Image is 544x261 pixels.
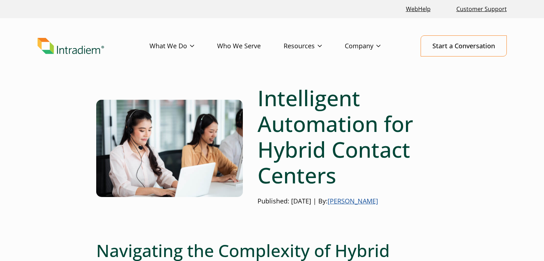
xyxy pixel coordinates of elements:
[421,35,507,56] a: Start a Conversation
[217,36,284,56] a: Who We Serve
[403,1,433,17] a: Link opens in a new window
[150,36,217,56] a: What We Do
[258,85,448,188] h1: Intelligent Automation for Hybrid Contact Centers
[38,38,104,54] img: Intradiem
[38,38,150,54] a: Link to homepage of Intradiem
[345,36,403,56] a: Company
[454,1,510,17] a: Customer Support
[258,197,448,206] p: Published: [DATE] | By:
[284,36,345,56] a: Resources
[328,197,378,205] a: [PERSON_NAME]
